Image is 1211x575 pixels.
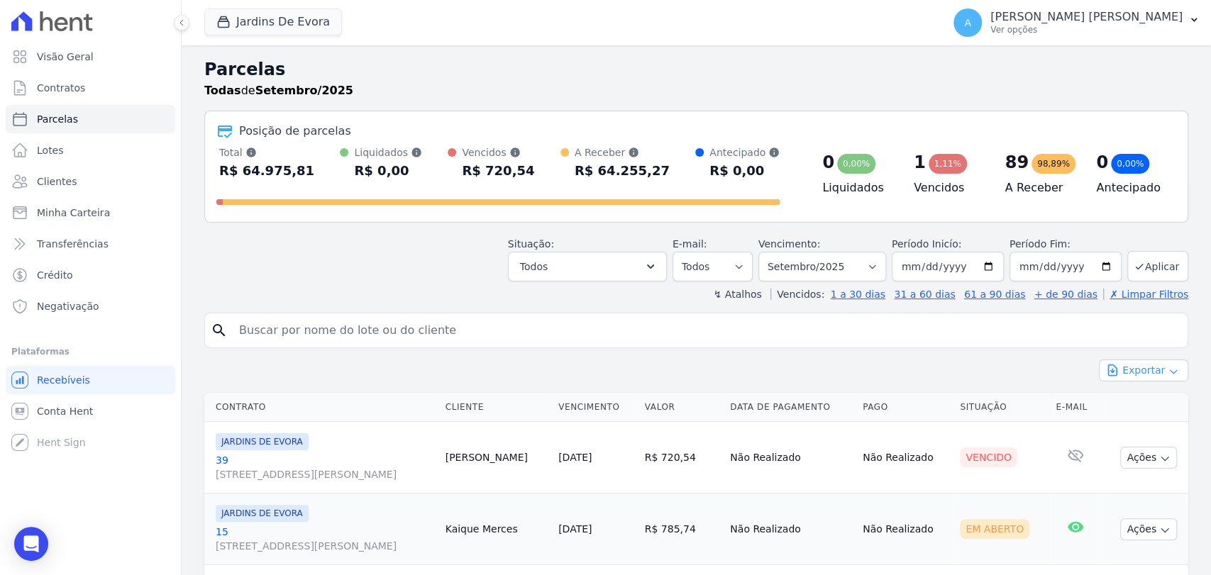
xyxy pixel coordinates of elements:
[216,467,434,481] span: [STREET_ADDRESS][PERSON_NAME]
[216,525,434,553] a: 15[STREET_ADDRESS][PERSON_NAME]
[440,493,553,565] td: Kaique Merces
[990,10,1183,24] p: [PERSON_NAME] [PERSON_NAME]
[1032,154,1075,174] div: 98,89%
[440,393,553,422] th: Cliente
[11,343,170,360] div: Plataformas
[204,393,440,422] th: Contrato
[724,422,857,493] td: Não Realizado
[204,57,1188,82] h2: Parcelas
[354,160,422,182] div: R$ 0,00
[508,252,667,281] button: Todos
[204,9,342,35] button: Jardins De Evora
[37,206,110,220] span: Minha Carteira
[216,539,434,553] span: [STREET_ADDRESS][PERSON_NAME]
[837,154,875,174] div: 0,00%
[1010,237,1122,252] label: Período Fim:
[709,145,780,160] div: Antecipado
[37,373,90,387] span: Recebíveis
[553,393,639,422] th: Vencimento
[558,452,592,463] a: [DATE]
[216,453,434,481] a: 39[STREET_ADDRESS][PERSON_NAME]
[204,84,241,97] strong: Todas
[37,268,73,282] span: Crédito
[508,238,554,250] label: Situação:
[6,292,175,320] a: Negativação
[37,299,99,313] span: Negativação
[724,393,857,422] th: Data de Pagamento
[219,145,314,160] div: Total
[239,123,351,140] div: Posição de parcelas
[219,160,314,182] div: R$ 64.975,81
[1050,393,1101,422] th: E-mail
[37,143,64,157] span: Lotes
[462,145,534,160] div: Vencidos
[6,105,175,133] a: Parcelas
[204,82,353,99] p: de
[724,493,857,565] td: Não Realizado
[6,199,175,227] a: Minha Carteira
[960,447,1017,467] div: Vencido
[558,523,592,535] a: [DATE]
[1099,359,1188,381] button: Exportar
[37,404,93,418] span: Conta Hent
[960,519,1029,539] div: Em Aberto
[758,238,820,250] label: Vencimento:
[440,422,553,493] td: [PERSON_NAME]
[914,179,983,196] h4: Vencidos
[37,237,109,251] span: Transferências
[942,3,1211,43] button: A [PERSON_NAME] [PERSON_NAME] Ver opções
[639,493,725,565] td: R$ 785,74
[1103,289,1188,300] a: ✗ Limpar Filtros
[1005,179,1074,196] h4: A Receber
[822,151,834,174] div: 0
[929,154,967,174] div: 1,11%
[14,527,48,561] div: Open Intercom Messenger
[1034,289,1097,300] a: + de 90 dias
[37,81,85,95] span: Contratos
[639,393,725,422] th: Valor
[216,505,309,522] span: JARDINS DE EVORA
[37,174,77,189] span: Clientes
[6,397,175,425] a: Conta Hent
[990,24,1183,35] p: Ver opções
[462,160,534,182] div: R$ 720,54
[1005,151,1029,174] div: 89
[1120,518,1177,540] button: Ações
[6,366,175,394] a: Recebíveis
[964,18,971,28] span: A
[639,422,725,493] td: R$ 720,54
[914,151,926,174] div: 1
[1096,151,1108,174] div: 0
[1120,447,1177,469] button: Ações
[673,238,707,250] label: E-mail:
[857,422,954,493] td: Não Realizado
[216,433,309,450] span: JARDINS DE EVORA
[231,316,1182,345] input: Buscar por nome do lote ou do cliente
[354,145,422,160] div: Liquidados
[6,43,175,71] a: Visão Geral
[6,136,175,164] a: Lotes
[6,261,175,289] a: Crédito
[1127,251,1188,281] button: Aplicar
[770,289,824,300] label: Vencidos:
[37,50,94,64] span: Visão Geral
[6,74,175,102] a: Contratos
[6,167,175,196] a: Clientes
[709,160,780,182] div: R$ 0,00
[954,393,1050,422] th: Situação
[255,84,353,97] strong: Setembro/2025
[964,289,1025,300] a: 61 a 90 dias
[520,258,548,275] span: Todos
[857,393,954,422] th: Pago
[37,112,78,126] span: Parcelas
[822,179,891,196] h4: Liquidados
[894,289,955,300] a: 31 a 60 dias
[892,238,961,250] label: Período Inicío:
[575,160,670,182] div: R$ 64.255,27
[1096,179,1165,196] h4: Antecipado
[211,322,228,339] i: search
[575,145,670,160] div: A Receber
[1111,154,1149,174] div: 0,00%
[831,289,885,300] a: 1 a 30 dias
[713,289,761,300] label: ↯ Atalhos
